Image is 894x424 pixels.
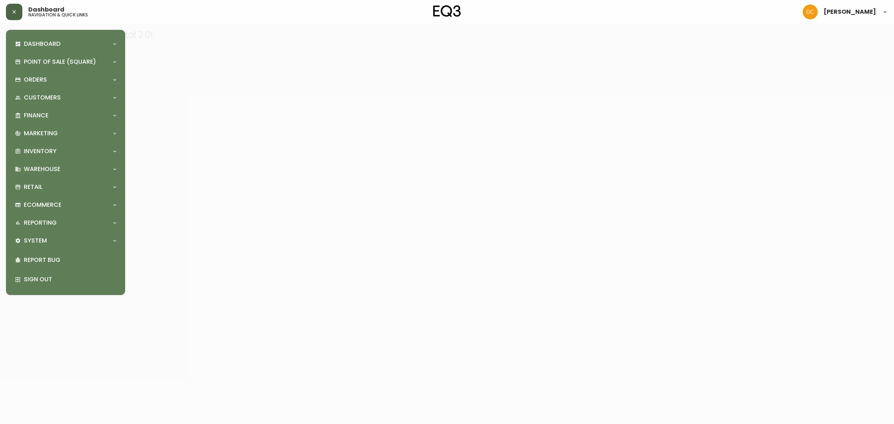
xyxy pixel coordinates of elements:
[24,237,47,245] p: System
[12,89,119,106] div: Customers
[24,165,60,173] p: Warehouse
[24,76,47,84] p: Orders
[24,94,61,102] p: Customers
[12,125,119,142] div: Marketing
[24,58,96,66] p: Point of Sale (Square)
[12,36,119,52] div: Dashboard
[824,9,876,15] span: [PERSON_NAME]
[24,111,48,120] p: Finance
[12,143,119,159] div: Inventory
[12,232,119,249] div: System
[24,40,60,48] p: Dashboard
[803,4,818,19] img: 7eb451d6983258353faa3212700b340b
[12,161,119,177] div: Warehouse
[24,129,58,137] p: Marketing
[12,215,119,231] div: Reporting
[24,147,57,155] p: Inventory
[24,256,116,264] p: Report Bug
[12,72,119,88] div: Orders
[24,219,57,227] p: Reporting
[12,179,119,195] div: Retail
[12,54,119,70] div: Point of Sale (Square)
[28,7,64,13] span: Dashboard
[12,250,119,270] div: Report Bug
[24,275,116,284] p: Sign Out
[24,183,42,191] p: Retail
[12,197,119,213] div: Ecommerce
[12,107,119,124] div: Finance
[12,270,119,289] div: Sign Out
[28,13,88,17] h5: navigation & quick links
[433,5,461,17] img: logo
[24,201,61,209] p: Ecommerce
